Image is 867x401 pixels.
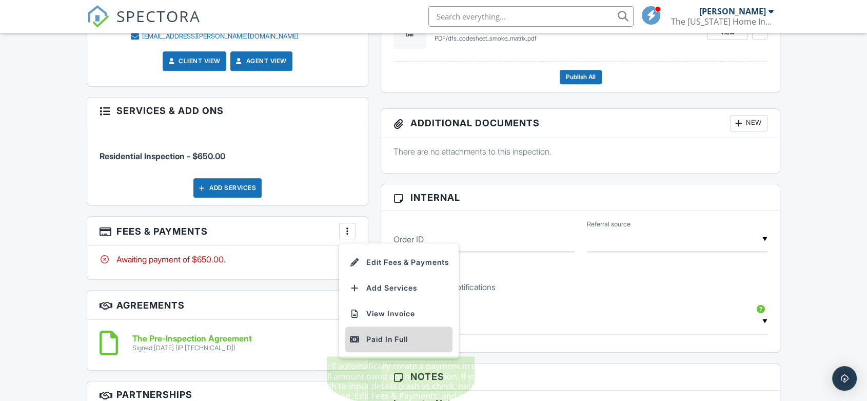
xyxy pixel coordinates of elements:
a: SPECTORA [87,14,201,35]
label: Referral source [587,220,630,229]
div: The Vermont Home Inspection Company LLC [671,16,774,27]
div: [PERSON_NAME] [699,6,766,16]
img: The Best Home Inspection Software - Spectora [87,5,109,28]
h3: Services & Add ons [87,98,368,124]
input: Search everything... [428,6,634,27]
a: Agent View [234,56,287,66]
span: SPECTORA [116,5,201,27]
div: Add Services [193,178,262,198]
h3: Internal [381,184,780,211]
h3: Additional Documents [381,109,780,138]
div: New [730,115,767,131]
div: [EMAIL_ADDRESS][PERSON_NAME][DOMAIN_NAME] [142,32,299,41]
h3: Agreements [87,291,368,320]
li: Service: Residential Inspection [100,132,356,170]
h3: Notes [381,364,780,390]
h3: Fees & Payments [87,217,368,246]
a: [EMAIL_ADDRESS][PERSON_NAME][DOMAIN_NAME] [130,31,299,42]
span: Residential Inspection - $650.00 [100,151,225,161]
p: There are no attachments to this inspection. [393,146,767,157]
h6: The Pre-Inspection Agreement [132,334,252,343]
label: Order ID [393,234,424,245]
div: Signed [DATE] (IP [TECHNICAL_ID]) [132,344,252,352]
div: Open Intercom Messenger [832,366,857,391]
a: Client View [166,56,221,66]
div: Awaiting payment of $650.00. [100,254,356,265]
a: The Pre-Inspection Agreement Signed [DATE] (IP [TECHNICAL_ID]) [132,334,252,352]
